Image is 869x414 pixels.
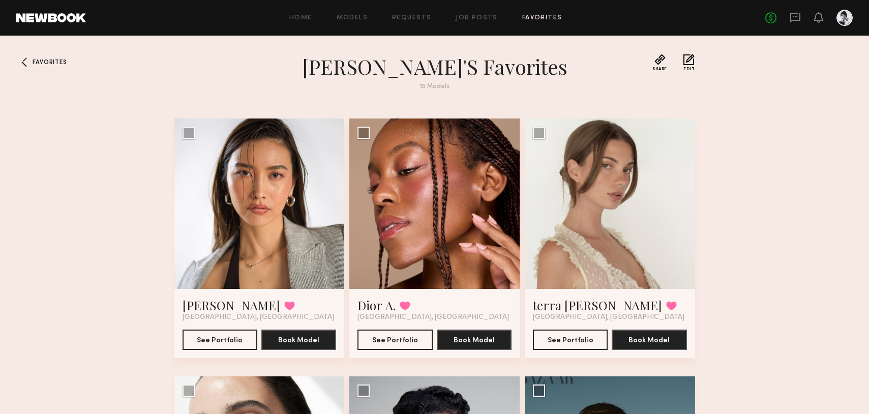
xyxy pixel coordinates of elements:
button: Book Model [437,330,512,350]
button: See Portfolio [183,330,257,350]
button: See Portfolio [533,330,608,350]
a: Favorites [522,15,562,21]
span: [GEOGRAPHIC_DATA], [GEOGRAPHIC_DATA] [357,313,509,321]
span: Edit [683,67,695,71]
span: Favorites [33,60,67,66]
a: Favorites [16,54,33,70]
a: Book Model [612,335,686,344]
button: Book Model [612,330,686,350]
h1: [PERSON_NAME]'s Favorites [252,54,618,79]
span: Share [652,67,667,71]
a: [PERSON_NAME] [183,297,280,313]
button: Edit [683,54,695,71]
button: See Portfolio [357,330,432,350]
a: Dior A. [357,297,396,313]
button: Share [652,54,667,71]
div: 15 Models [252,83,618,90]
button: Book Model [261,330,336,350]
a: terra [PERSON_NAME] [533,297,662,313]
a: Models [337,15,368,21]
a: Requests [392,15,431,21]
a: Job Posts [456,15,498,21]
a: Book Model [437,335,512,344]
span: [GEOGRAPHIC_DATA], [GEOGRAPHIC_DATA] [533,313,684,321]
span: [GEOGRAPHIC_DATA], [GEOGRAPHIC_DATA] [183,313,334,321]
a: Book Model [261,335,336,344]
a: Home [289,15,312,21]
